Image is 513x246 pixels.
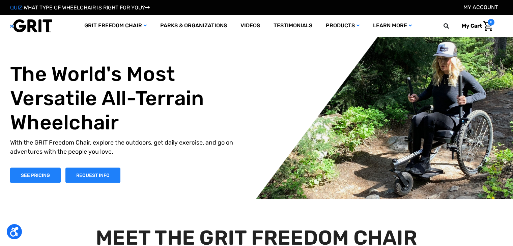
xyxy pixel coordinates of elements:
[10,4,24,11] span: QUIZ:
[78,15,153,37] a: GRIT Freedom Chair
[319,15,366,37] a: Products
[10,138,248,156] p: With the GRIT Freedom Chair, explore the outdoors, get daily exercise, and go on adventures with ...
[10,167,61,183] a: Shop Now
[65,167,120,183] a: Slide number 1, Request Information
[10,4,150,11] a: QUIZ:WHAT TYPE OF WHEELCHAIR IS RIGHT FOR YOU?
[267,15,319,37] a: Testimonials
[234,15,267,37] a: Videos
[462,23,482,29] span: My Cart
[463,4,498,10] a: Account
[457,19,494,33] a: Cart with 0 items
[483,21,493,31] img: Cart
[447,19,457,33] input: Search
[366,15,419,37] a: Learn More
[153,15,234,37] a: Parks & Organizations
[10,62,248,134] h1: The World's Most Versatile All-Terrain Wheelchair
[10,19,52,33] img: GRIT All-Terrain Wheelchair and Mobility Equipment
[488,19,494,26] span: 0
